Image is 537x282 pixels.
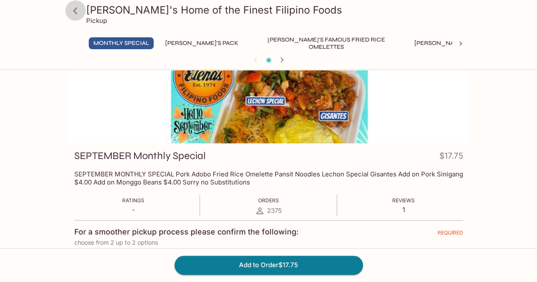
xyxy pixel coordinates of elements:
[122,197,144,204] span: Ratings
[89,37,154,49] button: Monthly Special
[74,227,298,237] h4: For a smoother pickup process please confirm the following:
[122,206,144,214] p: -
[439,149,463,166] h4: $17.75
[250,37,403,49] button: [PERSON_NAME]'s Famous Fried Rice Omelettes
[160,37,243,49] button: [PERSON_NAME]'s Pack
[410,37,518,49] button: [PERSON_NAME]'s Mixed Plates
[392,197,415,204] span: Reviews
[86,17,107,25] p: Pickup
[86,3,466,17] h3: [PERSON_NAME]'s Home of the Finest Filipino Foods
[438,229,463,239] span: REQUIRED
[258,197,278,204] span: Orders
[174,256,363,274] button: Add to Order$17.75
[267,207,281,215] span: 2375
[74,170,463,186] p: SEPTEMBER MONTHLY SPECIAL Pork Adobo Fried Rice Omelette Pansit Noodles Lechon Special Gisantes A...
[74,239,463,246] p: choose from 2 up to 2 options
[74,149,206,162] h3: SEPTEMBER Monthly Special
[392,206,415,214] p: 1
[68,31,469,143] div: SEPTEMBER Monthly Special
